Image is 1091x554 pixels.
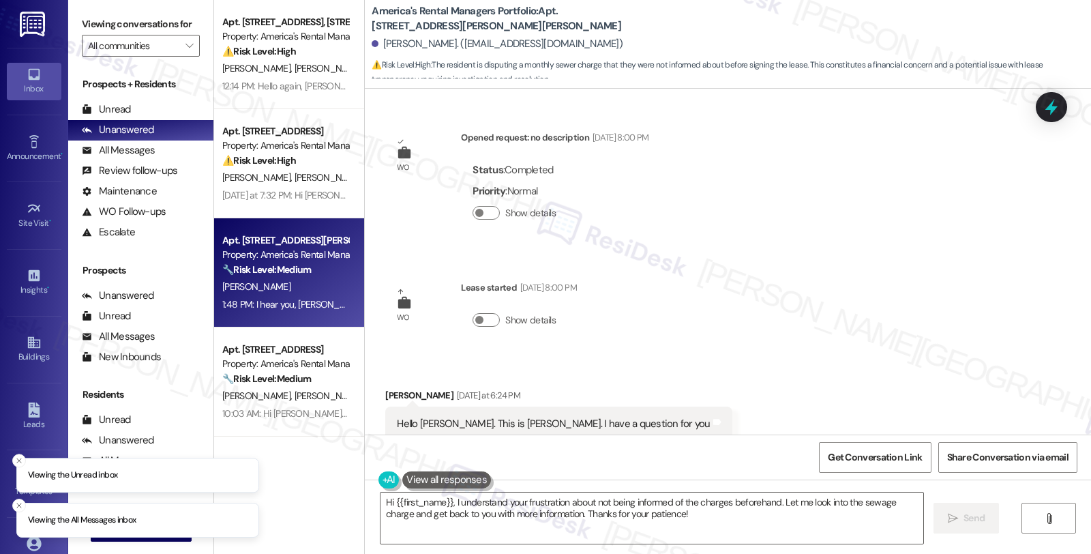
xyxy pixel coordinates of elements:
div: Unanswered [82,123,154,137]
div: [DATE] 8:00 PM [517,280,577,295]
p: Viewing the All Messages inbox [28,514,136,527]
span: Send [963,511,985,525]
div: Hello [PERSON_NAME]. This is [PERSON_NAME]. I have a question for you [397,417,710,431]
div: Apt. [STREET_ADDRESS][PERSON_NAME][PERSON_NAME] [222,233,348,248]
span: : The resident is disputing a monthly sewer charge that they were not informed about before signi... [372,58,1091,87]
div: All Messages [82,330,155,344]
span: Get Conversation Link [828,450,922,465]
span: [PERSON_NAME] [295,62,363,74]
span: Share Conversation via email [947,450,1068,465]
div: Opened request: no description [461,130,648,149]
a: Leads [7,398,61,435]
span: [PERSON_NAME] [222,280,290,293]
p: Viewing the Unread inbox [28,469,117,482]
i:  [1044,513,1054,524]
i:  [185,40,193,51]
div: 10:03 AM: Hi [PERSON_NAME], the maintenance team may need access to your unit if necessary. [222,407,606,420]
div: [DATE] at 6:24 PM [453,388,520,403]
div: New Inbounds [82,350,161,364]
div: Property: America's Rental Managers Portfolio [222,248,348,262]
span: • [49,216,51,226]
i:  [948,513,958,524]
strong: 🔧 Risk Level: Medium [222,373,311,385]
b: Status [473,163,503,177]
span: • [47,283,49,293]
div: WO Follow-ups [82,205,166,219]
button: Share Conversation via email [938,442,1077,473]
label: Viewing conversations for [82,14,200,35]
strong: ⚠️ Risk Level: High [222,45,296,57]
div: Unread [82,102,131,117]
div: WO [397,310,410,325]
button: Get Conversation Link [819,442,931,473]
div: Lease started [461,280,576,300]
div: Maintenance [82,184,157,199]
div: [PERSON_NAME]. ([EMAIL_ADDRESS][DOMAIN_NAME]) [372,37,623,51]
label: Show details [505,206,556,220]
img: ResiDesk Logo [20,12,48,37]
span: [PERSON_NAME] [295,171,363,184]
strong: ⚠️ Risk Level: High [372,59,430,70]
a: Inbox [7,63,61,100]
a: Insights • [7,264,61,301]
div: : Completed [473,160,561,181]
span: [PERSON_NAME] [222,390,295,402]
span: [PERSON_NAME] [295,390,363,402]
div: Apt. [STREET_ADDRESS], [STREET_ADDRESS] [222,15,348,29]
div: All Messages [82,143,155,158]
b: America's Rental Managers Portfolio: Apt. [STREET_ADDRESS][PERSON_NAME][PERSON_NAME] [372,4,644,33]
div: WO [397,160,410,175]
button: Close toast [12,499,26,512]
div: Apt. [STREET_ADDRESS] [222,124,348,138]
a: Site Visit • [7,197,61,234]
div: Unread [82,309,131,323]
div: Review follow-ups [82,164,177,178]
b: Priority [473,184,505,198]
strong: ⚠️ Risk Level: High [222,154,296,166]
div: [DATE] 8:00 PM [589,130,649,145]
button: Close toast [12,454,26,467]
label: Show details [505,313,556,327]
div: Unread [82,413,131,427]
div: Unanswered [82,289,154,303]
div: Property: America's Rental Managers Portfolio [222,138,348,153]
textarea: Hi {{first_name}}, I understand your frustration about not being informed of the charges beforeha... [380,493,923,544]
div: Prospects [68,263,213,278]
div: Unanswered [82,433,154,448]
strong: 🔧 Risk Level: Medium [222,263,311,276]
div: Apt. [STREET_ADDRESS] [222,342,348,357]
button: Send [933,503,1000,534]
div: Residents [68,388,213,402]
a: Templates • [7,465,61,502]
div: [PERSON_NAME] [385,388,732,407]
a: Buildings [7,331,61,368]
span: [PERSON_NAME] [222,171,295,184]
span: [PERSON_NAME] [222,62,295,74]
input: All communities [88,35,178,57]
div: : Normal [473,181,561,202]
div: Property: America's Rental Managers Portfolio [222,357,348,371]
div: Escalate [82,225,135,239]
div: Prospects + Residents [68,77,213,91]
span: • [61,149,63,159]
div: Property: America's Rental Managers Portfolio [222,29,348,44]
